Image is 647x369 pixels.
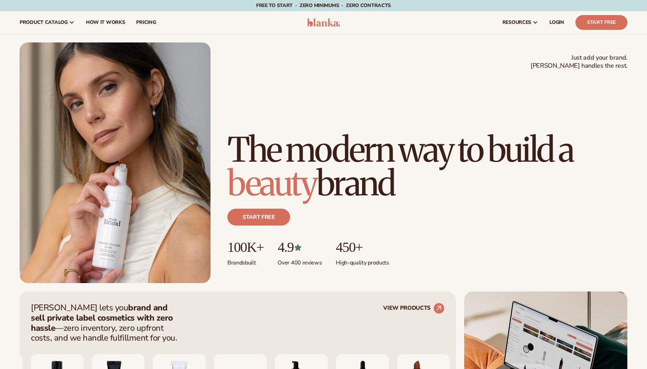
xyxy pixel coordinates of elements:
[20,42,211,283] img: Female holding tanning mousse.
[136,20,156,25] span: pricing
[502,20,531,25] span: resources
[575,15,627,30] a: Start Free
[278,255,322,267] p: Over 400 reviews
[497,11,544,34] a: resources
[227,255,264,267] p: Brands built
[531,54,627,70] span: Just add your brand. [PERSON_NAME] handles the rest.
[86,20,125,25] span: How It Works
[227,209,290,226] a: Start free
[80,11,131,34] a: How It Works
[544,11,570,34] a: LOGIN
[227,133,627,200] h1: The modern way to build a brand
[31,303,182,343] p: [PERSON_NAME] lets you —zero inventory, zero upfront costs, and we handle fulfillment for you.
[227,240,264,255] p: 100K+
[14,11,80,34] a: product catalog
[31,302,173,334] strong: brand and sell private label cosmetics with zero hassle
[549,20,564,25] span: LOGIN
[20,20,68,25] span: product catalog
[278,240,322,255] p: 4.9
[336,255,389,267] p: High-quality products
[336,240,389,255] p: 450+
[131,11,161,34] a: pricing
[307,18,340,27] img: logo
[227,162,316,204] span: beauty
[256,2,391,9] span: Free to start · ZERO minimums · ZERO contracts
[383,303,445,314] a: VIEW PRODUCTS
